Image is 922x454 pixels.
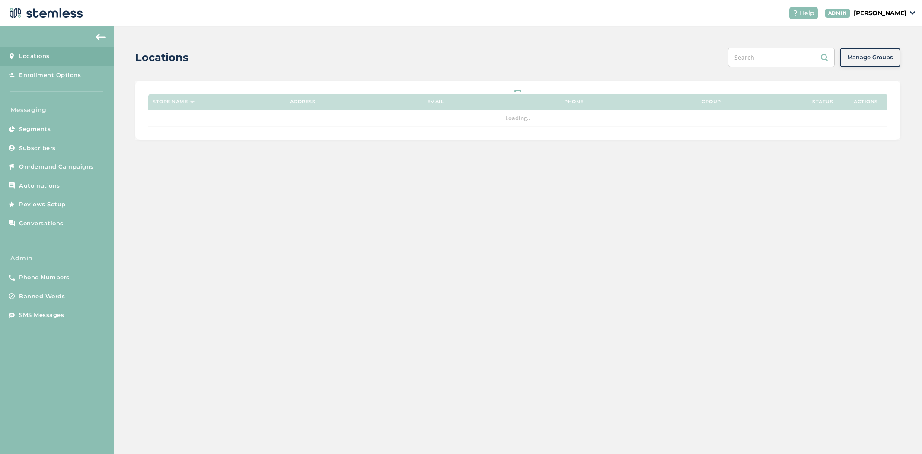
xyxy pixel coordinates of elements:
span: Enrollment Options [19,71,81,80]
iframe: Chat Widget [879,412,922,454]
img: logo-dark-0685b13c.svg [7,4,83,22]
img: icon-arrow-back-accent-c549486e.svg [96,34,106,41]
span: Banned Words [19,292,65,301]
img: icon-help-white-03924b79.svg [793,10,798,16]
span: Subscribers [19,144,56,153]
input: Search [728,48,835,67]
span: Segments [19,125,51,134]
span: Reviews Setup [19,200,66,209]
span: Phone Numbers [19,273,70,282]
span: Conversations [19,219,64,228]
h2: Locations [135,50,188,65]
span: Manage Groups [847,53,893,62]
span: Locations [19,52,50,61]
span: Automations [19,182,60,190]
span: Help [800,9,814,18]
span: SMS Messages [19,311,64,320]
span: On-demand Campaigns [19,163,94,171]
button: Manage Groups [840,48,900,67]
div: ADMIN [825,9,851,18]
img: icon_down-arrow-small-66adaf34.svg [910,11,915,15]
p: [PERSON_NAME] [854,9,906,18]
